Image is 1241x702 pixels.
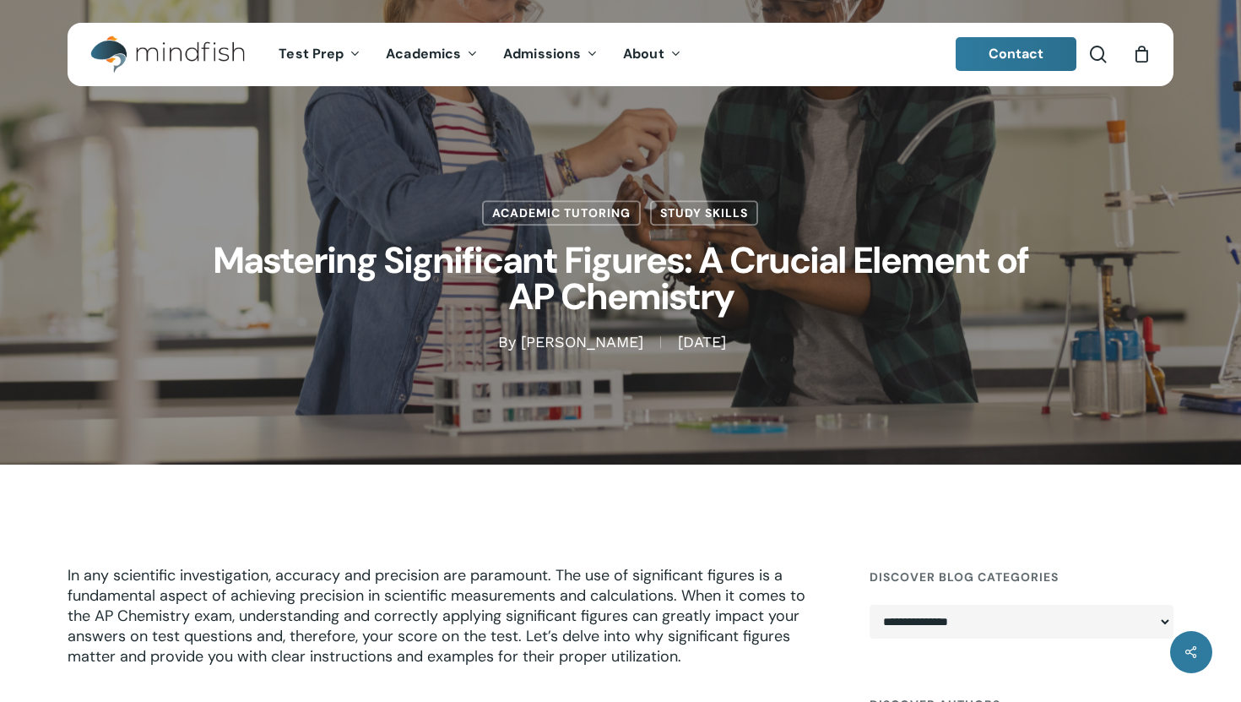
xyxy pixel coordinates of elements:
a: About [610,47,694,62]
a: Admissions [490,47,610,62]
nav: Main Menu [266,23,693,86]
a: Academics [373,47,490,62]
span: Admissions [503,45,581,63]
span: [DATE] [660,337,743,349]
h1: Mastering Significant Figures: A Crucial Element of AP Chemistry [198,226,1043,332]
span: Test Prep [279,45,344,63]
a: Contact [956,37,1077,71]
a: Academic Tutoring [482,200,641,226]
header: Main Menu [68,23,1173,86]
a: [PERSON_NAME] [521,334,643,351]
h4: Discover Blog Categories [870,562,1173,592]
a: Study Skills [650,200,758,226]
a: Test Prep [266,47,373,62]
span: Contact [989,45,1044,63]
span: By [498,337,516,349]
span: In any scientific investigation, accuracy and precision are paramount. The use of significant fig... [68,565,805,667]
span: About [623,45,664,63]
span: Academics [386,45,461,63]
